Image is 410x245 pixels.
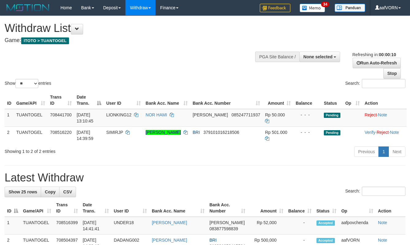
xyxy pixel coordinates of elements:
a: Show 25 rows [5,187,41,197]
td: TUANTOGEL [21,217,54,235]
span: 34 [321,2,329,7]
a: Note [390,130,399,135]
th: Bank Acc. Number: activate to sort column ascending [190,91,262,109]
a: Note [378,220,387,225]
td: · [362,109,407,127]
input: Search: [362,187,405,196]
span: Rp 50.000 [265,112,285,117]
span: Rp 501.000 [265,130,287,135]
h4: Game: [5,37,267,44]
th: Bank Acc. Name: activate to sort column ascending [149,199,207,217]
span: Copy 083877598839 to clipboard [209,226,238,231]
td: TUANTOGEL [14,109,48,127]
img: MOTION_logo.png [5,3,51,12]
img: panduan.png [335,4,365,12]
span: [DATE] 14:39:59 [77,130,94,141]
select: Showentries [15,79,38,88]
span: BRI [209,238,216,243]
span: Copy [45,189,56,194]
a: NOR HAMI [146,112,167,117]
span: [DATE] 13:10:45 [77,112,94,123]
img: Feedback.jpg [260,4,290,12]
span: Pending [324,130,340,135]
th: Trans ID: activate to sort column ascending [54,199,80,217]
td: 2 [5,126,14,144]
th: Game/API: activate to sort column ascending [21,199,54,217]
th: Game/API: activate to sort column ascending [14,91,48,109]
th: ID [5,91,14,109]
label: Search: [345,187,405,196]
span: Refreshing in: [352,52,396,57]
span: [PERSON_NAME] [193,112,228,117]
div: - - - [296,112,319,118]
a: Reject [377,130,389,135]
span: Copy 379101016218506 to clipboard [203,130,239,135]
span: BRI [193,130,200,135]
label: Search: [345,79,405,88]
a: Next [389,146,405,157]
th: Balance [293,91,321,109]
a: [PERSON_NAME] [152,238,187,243]
span: None selected [303,54,332,59]
h1: Latest Withdraw [5,172,405,184]
span: Accepted [316,238,335,243]
th: Trans ID: activate to sort column ascending [48,91,74,109]
label: Show entries [5,79,51,88]
input: Search: [362,79,405,88]
a: [PERSON_NAME] [152,220,187,225]
th: Status: activate to sort column ascending [314,199,339,217]
span: Accepted [316,220,335,226]
a: Note [378,238,387,243]
th: Op: activate to sort column ascending [339,199,376,217]
th: Status [321,91,343,109]
th: Date Trans.: activate to sort column ascending [80,199,111,217]
th: Bank Acc. Number: activate to sort column ascending [207,199,248,217]
span: LIONKING12 [106,112,131,117]
img: Button%20Memo.svg [300,4,325,12]
th: Action [362,91,407,109]
td: TUANTOGEL [14,126,48,144]
span: [PERSON_NAME] [209,220,245,225]
td: Rp 52,000 [248,217,286,235]
a: Reject [365,112,377,117]
span: ITOTO > TUANTOGEL [21,37,69,44]
h1: Withdraw List [5,22,267,34]
span: Show 25 rows [9,189,37,194]
span: SIMIRJP [106,130,123,135]
a: CSV [59,187,76,197]
td: [DATE] 14:41:41 [80,217,111,235]
a: Copy [41,187,59,197]
td: UNDER18 [111,217,149,235]
a: 1 [378,146,389,157]
strong: 00:00:10 [379,52,396,57]
a: [PERSON_NAME] [146,130,181,135]
button: None selected [299,52,340,62]
span: 708441700 [50,112,71,117]
span: Pending [324,113,340,118]
a: Stop [383,68,401,79]
td: aafpovchenda [339,217,376,235]
th: User ID: activate to sort column ascending [104,91,143,109]
td: 1 [5,109,14,127]
th: Balance: activate to sort column ascending [286,199,314,217]
th: User ID: activate to sort column ascending [111,199,149,217]
th: Date Trans.: activate to sort column descending [74,91,104,109]
a: Verify [365,130,375,135]
div: PGA Site Balance / [255,52,299,62]
th: Action [376,199,405,217]
a: Run Auto-Refresh [353,58,401,68]
td: - [286,217,314,235]
th: Amount: activate to sort column ascending [262,91,293,109]
td: · · [362,126,407,144]
td: 1 [5,217,21,235]
div: Showing 1 to 2 of 2 entries [5,146,166,154]
a: Note [378,112,387,117]
th: Bank Acc. Name: activate to sort column ascending [143,91,190,109]
span: CSV [63,189,72,194]
th: Amount: activate to sort column ascending [248,199,286,217]
div: - - - [296,129,319,135]
span: 708516220 [50,130,71,135]
td: 708516399 [54,217,80,235]
span: Copy 085247711937 to clipboard [232,112,260,117]
th: Op: activate to sort column ascending [343,91,362,109]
